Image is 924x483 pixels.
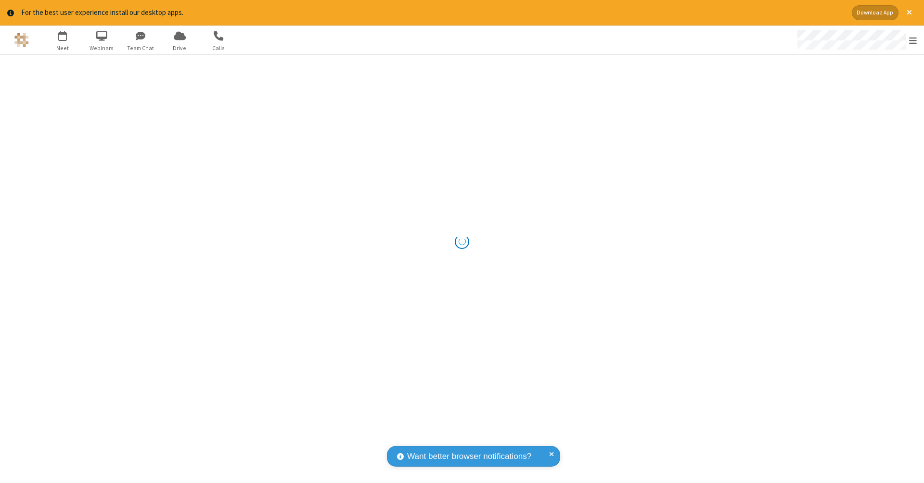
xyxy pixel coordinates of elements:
[201,44,237,52] span: Calls
[788,26,924,54] div: Open menu
[84,44,120,52] span: Webinars
[21,7,845,18] div: For the best user experience install our desktop apps.
[852,5,898,20] button: Download App
[45,44,81,52] span: Meet
[162,44,198,52] span: Drive
[14,33,29,47] img: QA Selenium DO NOT DELETE OR CHANGE
[3,26,39,54] button: Logo
[902,5,917,20] button: Close alert
[407,450,531,463] span: Want better browser notifications?
[123,44,159,52] span: Team Chat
